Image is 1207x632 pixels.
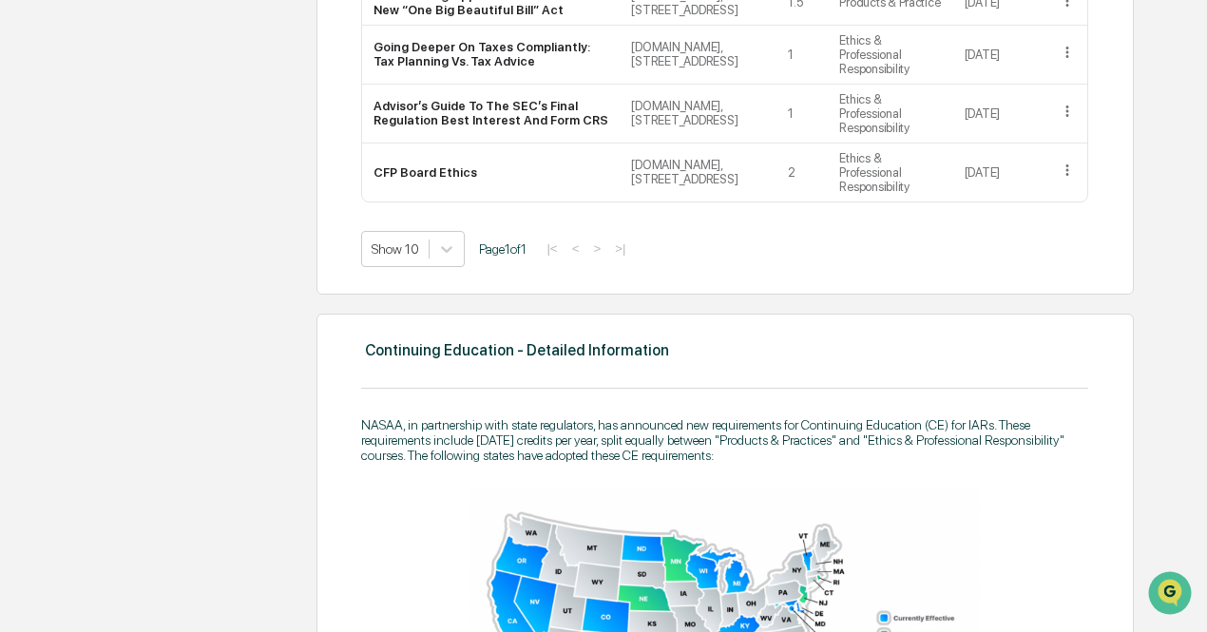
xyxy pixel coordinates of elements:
[776,85,828,144] td: 1
[365,341,669,359] div: Continuing Education - Detailed Information
[19,144,53,179] img: 1746055101610-c473b297-6a78-478c-a979-82029cc54cd1
[157,239,236,258] span: Attestations
[189,321,230,335] span: Pylon
[65,144,312,163] div: Start new chat
[479,241,527,257] span: Page 1 of 1
[828,144,952,201] td: Ethics & Professional Responsibility
[609,240,631,257] button: >|
[65,163,248,179] div: We're offline, we'll be back soon
[587,240,606,257] button: >
[138,240,153,256] div: 🗄️
[19,39,346,69] p: How can we help?
[38,275,120,294] span: Data Lookup
[776,144,828,201] td: 2
[11,231,130,265] a: 🖐️Preclearance
[362,144,620,201] td: CFP Board Ethics
[38,239,123,258] span: Preclearance
[953,85,1047,144] td: [DATE]
[566,240,585,257] button: <
[19,240,34,256] div: 🖐️
[11,267,127,301] a: 🔎Data Lookup
[362,85,620,144] td: Advisor’s Guide To The SEC’s Final Regulation Best Interest And Form CRS
[776,26,828,85] td: 1
[134,320,230,335] a: Powered byPylon
[828,85,952,144] td: Ethics & Professional Responsibility
[361,417,1088,463] div: NASAA, in partnership with state regulators, has announced new requirements for Continuing Educat...
[19,277,34,292] div: 🔎
[620,144,776,201] td: [DOMAIN_NAME], [STREET_ADDRESS]
[130,231,243,265] a: 🗄️Attestations
[620,26,776,85] td: [DOMAIN_NAME], [STREET_ADDRESS]
[620,85,776,144] td: [DOMAIN_NAME], [STREET_ADDRESS]
[362,26,620,85] td: Going Deeper On Taxes Compliantly: Tax Planning Vs. Tax Advice
[953,26,1047,85] td: [DATE]
[828,26,952,85] td: Ethics & Professional Responsibility
[953,144,1047,201] td: [DATE]
[1146,569,1197,621] iframe: Open customer support
[323,150,346,173] button: Start new chat
[541,240,563,257] button: |<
